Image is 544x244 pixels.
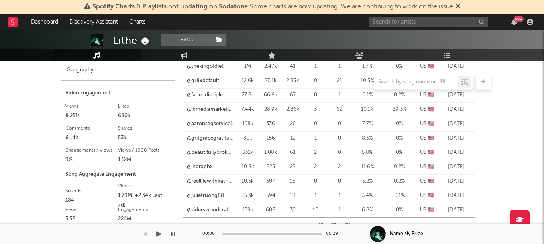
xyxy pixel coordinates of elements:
[354,177,381,185] div: 5.2 %
[65,146,118,155] div: Engagements / Views
[330,163,350,171] div: 2
[441,134,471,142] div: [DATE]
[385,91,413,99] div: 0.2 %
[118,124,171,133] div: Shares
[61,60,175,81] div: Geography
[118,205,171,214] div: Engagements
[354,206,381,214] div: 6.8 %
[330,192,350,200] div: 1
[284,149,302,157] div: 61
[262,134,280,142] div: 156
[330,206,350,214] div: 1
[354,120,381,128] div: 7.7 %
[306,206,326,214] div: 10
[284,134,302,142] div: 12
[238,163,258,171] div: 10.8k
[65,155,118,165] div: 9%
[284,106,302,114] div: 2.86k
[354,106,381,114] div: 10.1 %
[428,150,434,155] span: 🇺🇸
[238,206,258,214] div: 159k
[390,230,423,238] div: Name My Price
[187,163,213,171] a: @jhgraphx
[118,214,171,224] div: 224M
[161,34,211,46] button: Track
[187,120,233,128] a: @aaronsagservice1
[326,229,342,239] div: 00:29
[187,177,234,185] a: @reellifewithkatrina
[187,149,234,157] a: @beautifullybroken44
[374,79,458,85] input: Search by song name or URL
[428,64,434,69] span: 🇺🇸
[238,106,258,114] div: 7.44k
[338,224,342,227] span: of
[385,192,413,200] div: 0.1 %
[354,63,381,71] div: 1.7 %
[428,164,434,169] span: 🇺🇸
[118,181,171,191] div: Videos
[306,192,326,200] div: 1
[65,186,118,196] div: Sounds
[456,4,460,10] span: Dismiss
[325,224,330,227] span: to
[202,229,218,239] div: 00:00
[354,134,381,142] div: 8.3 %
[262,120,280,128] div: 336
[65,89,171,98] div: Video Engagement
[417,91,437,99] div: US
[65,205,118,214] div: Views
[306,106,326,114] div: 3
[417,177,437,185] div: US
[428,179,434,184] span: 🇺🇸
[262,91,280,99] div: 66.6k
[417,134,437,142] div: US
[306,134,326,142] div: 1
[330,134,350,142] div: 0
[385,106,413,114] div: 39.3 %
[385,206,413,214] div: 0 %
[187,91,223,99] a: @fadeddisciple
[306,163,326,171] div: 2
[238,134,258,142] div: 80k
[354,91,381,99] div: 0.1 %
[417,63,437,71] div: US
[118,111,171,121] div: 680k
[330,120,350,128] div: 0
[385,163,413,171] div: 0.2 %
[118,191,171,210] div: 1.79M (+2.34k Last 7d)
[65,133,118,143] div: 6.14k
[262,163,280,171] div: 225
[330,149,350,157] div: 0
[238,63,258,71] div: 1M
[284,192,302,200] div: 18
[275,224,297,228] button: Previous
[441,206,471,214] div: [DATE]
[385,63,413,71] div: 0 %
[385,149,413,157] div: 0 %
[330,91,350,99] div: 1
[428,92,434,98] span: 🇺🇸
[65,170,171,179] div: Song Aggregate Engagement
[385,177,413,185] div: 0.2 %
[369,17,488,27] input: Search for artists
[65,196,118,205] div: 184
[312,221,356,230] div: 23 33 132
[238,91,258,99] div: 27.8k
[428,193,434,198] span: 🇺🇸
[306,149,326,157] div: 2
[262,177,280,185] div: 307
[330,63,350,71] div: 1
[441,91,471,99] div: [DATE]
[417,106,437,114] div: US
[187,192,224,200] a: @julietruong88
[441,63,471,71] div: [DATE]
[284,177,302,185] div: 16
[26,14,64,30] a: Dashboard
[284,206,302,214] div: 30
[262,149,280,157] div: 1.08k
[65,124,118,133] div: Comments
[187,63,224,71] a: @thekingofdiet
[417,206,437,214] div: US
[306,177,326,185] div: 0
[354,149,381,157] div: 5.8 %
